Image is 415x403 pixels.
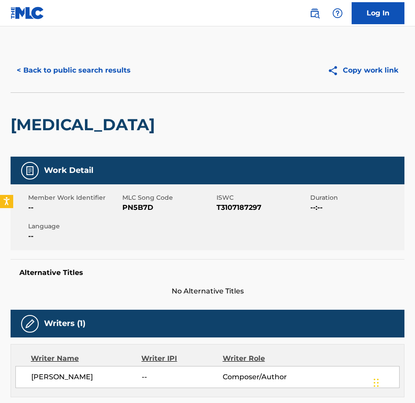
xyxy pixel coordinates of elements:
[28,202,120,213] span: --
[141,353,222,364] div: Writer IPI
[25,319,35,329] img: Writers
[28,222,120,231] span: Language
[11,115,159,135] h2: [MEDICAL_DATA]
[217,193,308,202] span: ISWC
[371,361,415,403] iframe: Chat Widget
[310,202,402,213] span: --:--
[306,4,323,22] a: Public Search
[122,193,214,202] span: MLC Song Code
[223,353,297,364] div: Writer Role
[329,4,346,22] div: Help
[374,370,379,396] div: Drag
[309,8,320,18] img: search
[31,353,141,364] div: Writer Name
[327,65,343,76] img: Copy work link
[11,7,44,19] img: MLC Logo
[142,372,223,382] span: --
[25,165,35,176] img: Work Detail
[11,286,404,297] span: No Alternative Titles
[31,372,142,382] span: [PERSON_NAME]
[44,319,85,329] h5: Writers (1)
[223,372,296,382] span: Composer/Author
[352,2,404,24] a: Log In
[310,193,402,202] span: Duration
[44,165,93,176] h5: Work Detail
[122,202,214,213] span: PN5B7D
[332,8,343,18] img: help
[321,59,404,81] button: Copy work link
[28,231,120,242] span: --
[217,202,308,213] span: T3107187297
[19,268,396,277] h5: Alternative Titles
[28,193,120,202] span: Member Work Identifier
[11,59,137,81] button: < Back to public search results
